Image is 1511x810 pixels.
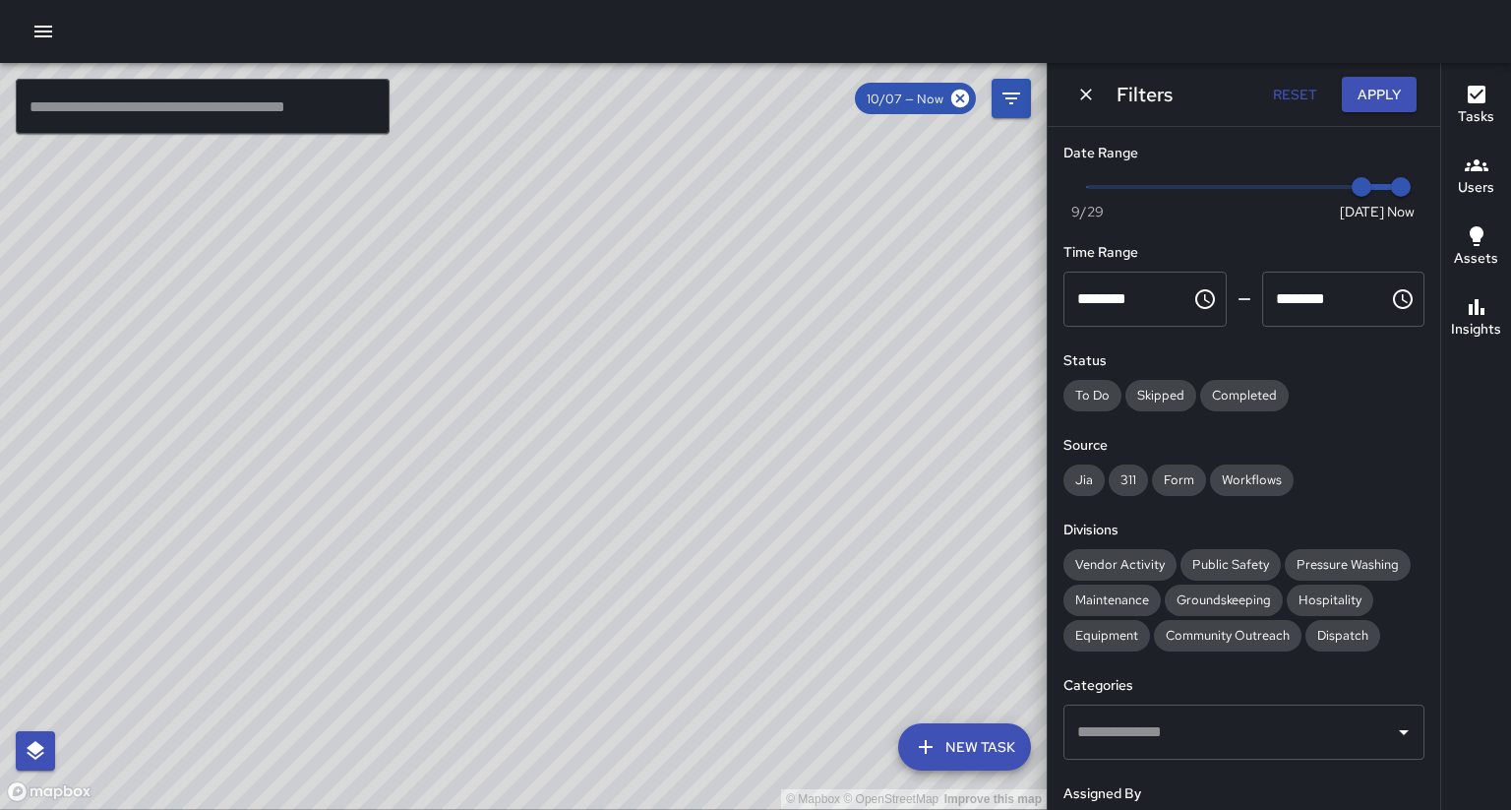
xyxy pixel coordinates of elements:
span: 9/29 [1071,202,1104,221]
button: Users [1441,142,1511,213]
span: Public Safety [1180,556,1281,573]
span: Equipment [1063,627,1150,644]
span: Skipped [1125,387,1196,404]
button: Tasks [1441,71,1511,142]
span: 311 [1109,471,1148,488]
span: Jia [1063,471,1105,488]
div: Community Outreach [1154,620,1301,652]
button: Dismiss [1071,80,1101,109]
button: Reset [1263,77,1326,113]
span: Completed [1200,387,1289,404]
button: Open [1390,718,1418,746]
button: Choose time, selected time is 12:00 AM [1185,280,1225,319]
div: Completed [1200,380,1289,411]
span: Maintenance [1063,592,1161,608]
span: 10/07 — Now [855,91,955,107]
button: Insights [1441,283,1511,354]
h6: Filters [1117,79,1173,110]
span: Now [1387,202,1415,221]
div: Pressure Washing [1285,549,1411,581]
div: 10/07 — Now [855,83,976,114]
div: Maintenance [1063,585,1161,616]
span: Form [1152,471,1206,488]
div: Groundskeeping [1165,585,1283,616]
span: Hospitality [1287,592,1373,608]
button: Assets [1441,213,1511,283]
h6: Assigned By [1063,783,1424,805]
span: Pressure Washing [1285,556,1411,573]
h6: Users [1458,177,1494,199]
div: Dispatch [1305,620,1380,652]
h6: Divisions [1063,520,1424,541]
span: Vendor Activity [1063,556,1177,573]
div: Hospitality [1287,585,1373,616]
h6: Source [1063,435,1424,457]
div: To Do [1063,380,1121,411]
button: Apply [1342,77,1417,113]
span: Community Outreach [1154,627,1301,644]
span: Workflows [1210,471,1294,488]
button: New Task [898,723,1031,771]
div: Workflows [1210,465,1294,496]
div: Public Safety [1180,549,1281,581]
div: Equipment [1063,620,1150,652]
div: Skipped [1125,380,1196,411]
div: Vendor Activity [1063,549,1177,581]
h6: Insights [1451,319,1501,341]
button: Filters [992,79,1031,118]
span: [DATE] [1340,202,1384,221]
h6: Categories [1063,675,1424,697]
span: To Do [1063,387,1121,404]
div: 311 [1109,465,1148,496]
div: Jia [1063,465,1105,496]
h6: Status [1063,350,1424,372]
button: Choose time, selected time is 11:59 PM [1383,280,1422,319]
span: Dispatch [1305,627,1380,644]
div: Form [1152,465,1206,496]
h6: Tasks [1458,106,1494,128]
h6: Time Range [1063,242,1424,264]
h6: Assets [1454,248,1498,270]
h6: Date Range [1063,143,1424,164]
span: Groundskeeping [1165,592,1283,608]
